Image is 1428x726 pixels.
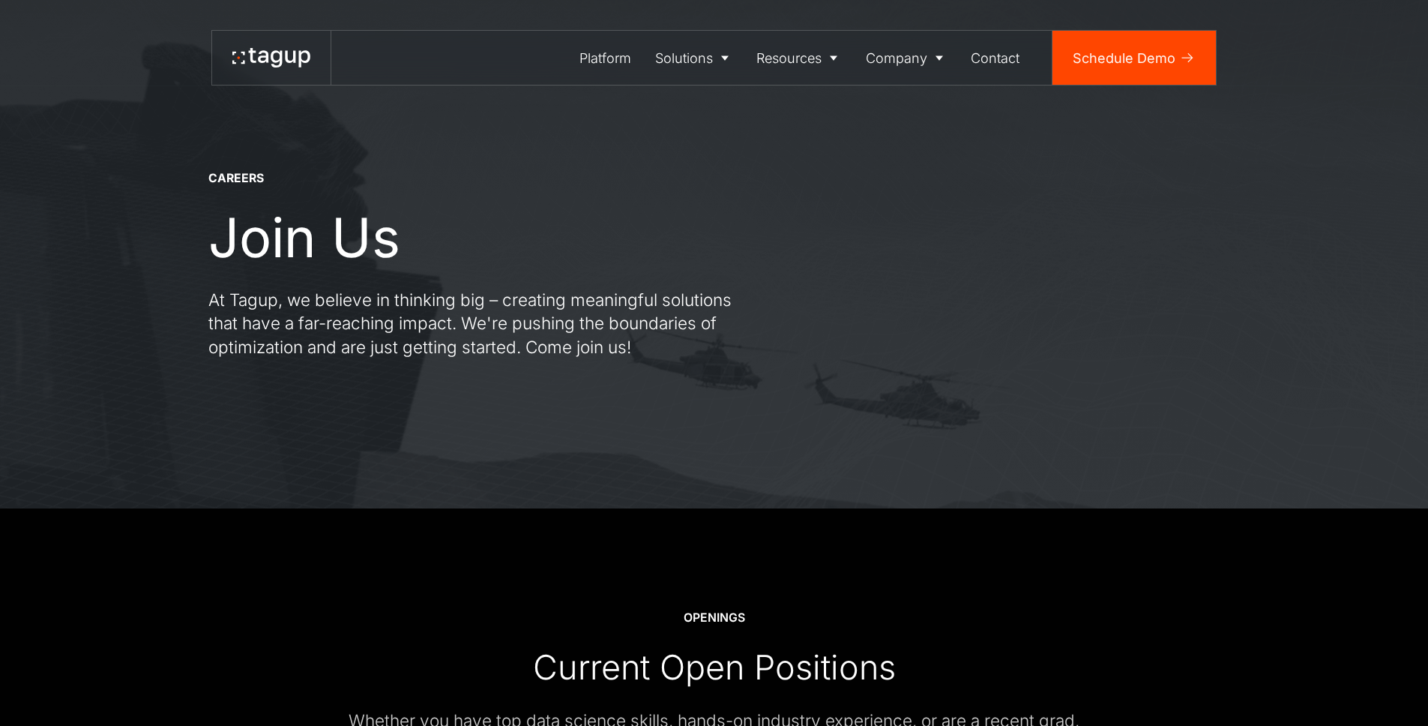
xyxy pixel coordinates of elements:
[1073,48,1175,68] div: Schedule Demo
[208,207,400,268] h1: Join Us
[643,31,745,85] a: Solutions
[971,48,1019,68] div: Contact
[745,31,855,85] a: Resources
[655,48,713,68] div: Solutions
[854,31,959,85] a: Company
[579,48,631,68] div: Platform
[208,170,264,187] div: CAREERS
[684,610,745,626] div: OPENINGS
[866,48,927,68] div: Company
[756,48,822,68] div: Resources
[959,31,1032,85] a: Contact
[533,646,896,688] div: Current Open Positions
[568,31,644,85] a: Platform
[1052,31,1216,85] a: Schedule Demo
[208,288,748,359] p: At Tagup, we believe in thinking big – creating meaningful solutions that have a far-reaching imp...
